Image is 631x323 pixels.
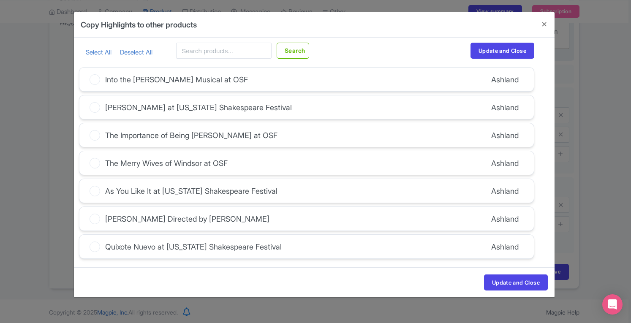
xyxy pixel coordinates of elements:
div: Ashland [491,157,519,169]
button: Update and Close [484,274,548,290]
button: Update and Close [471,43,534,59]
div: Ashland [491,102,519,113]
div: Into the [PERSON_NAME] Musical at OSF [105,74,248,85]
a: Deselect All [120,48,152,56]
button: Search [277,43,309,59]
button: Close [534,12,555,36]
div: Ashland [491,213,519,225]
div: The Importance of Being [PERSON_NAME] at OSF [105,130,277,141]
div: Ashland [491,74,519,85]
div: [PERSON_NAME] Directed by [PERSON_NAME] [105,213,269,225]
a: Select All [86,48,112,56]
div: Quixote Nuevo at [US_STATE] Shakespeare Festival [105,241,282,252]
div: Ashland [491,241,519,252]
div: Ashland [491,130,519,141]
div: As You Like It at [US_STATE] Shakespeare Festival [105,185,277,197]
div: Open Intercom Messenger [602,294,623,315]
input: Search products... [176,43,272,59]
div: Ashland [491,185,519,197]
div: [PERSON_NAME] at [US_STATE] Shakespeare Festival [105,102,292,113]
div: Copy Highlights to other products [81,19,197,30]
div: The Merry Wives of Windsor at OSF [105,157,228,169]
